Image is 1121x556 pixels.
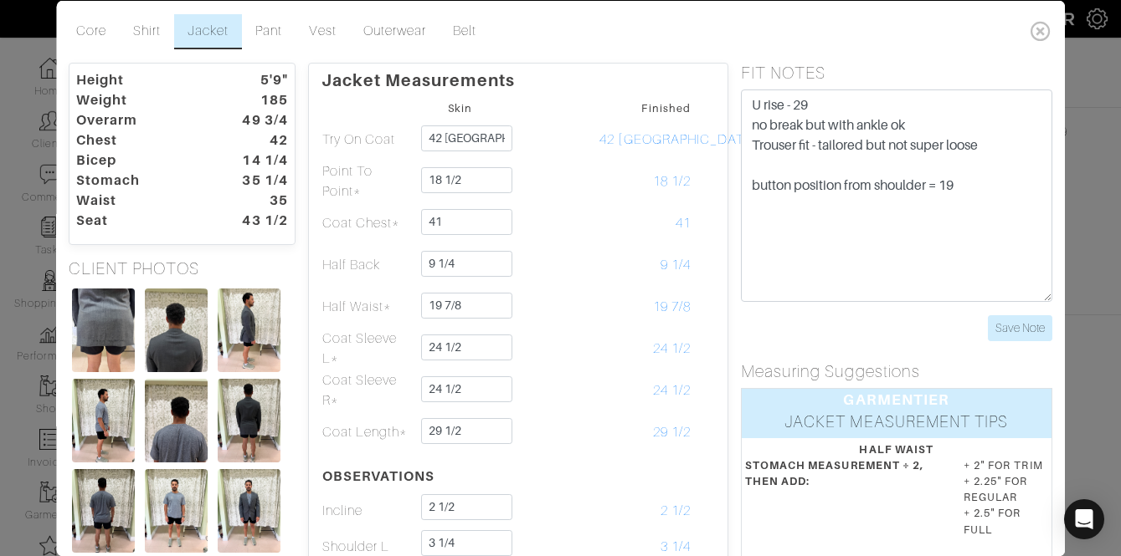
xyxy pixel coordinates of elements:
[64,170,222,190] dt: Stomach
[64,69,222,89] dt: Height
[174,13,242,48] a: Jacket
[69,258,296,278] h5: CLIENT PHOTOS
[222,170,301,190] dt: 35 1/4
[321,63,715,89] p: Jacket Measurements
[448,101,472,114] small: Skin
[63,13,120,48] a: Core
[145,378,208,462] img: 29vZbV5nB78i3AFFnFA6bpQS
[951,457,1061,537] dd: + 2" FOR TRIM + 2.25" FOR REGULAR + 2.5" FOR FULL
[218,468,280,552] img: qGTTouEXfQ1T27ddSEk2ibgX
[222,89,301,110] dt: 185
[741,360,1052,380] h5: Measuring Suggestions
[653,382,691,397] span: 24 1/2
[642,101,691,114] small: Finished
[296,13,350,48] a: Vest
[145,288,208,371] img: xvWMsuBweQVPKT7CMryQ8Qve
[653,424,691,439] span: 29 1/2
[72,378,135,462] img: p69efJrr5WYeUvv2WfyqikFd
[321,327,414,369] td: Coat Sleeve L*
[653,340,691,355] span: 24 1/2
[741,62,1052,82] h5: FIT NOTES
[218,378,280,462] img: Zjboz24AwfBxXkRiHUbtuTws
[440,13,491,48] a: Belt
[64,110,222,130] dt: Overarm
[321,452,414,492] th: OBSERVATIONS
[321,243,414,285] td: Half Back
[661,539,691,554] span: 3 1/4
[661,257,691,272] span: 9 1/4
[321,285,414,327] td: Half Waist*
[222,150,301,170] dt: 14 1/4
[988,314,1052,340] input: Save Note
[64,150,222,170] dt: Bicep
[64,190,222,210] dt: Waist
[321,411,414,452] td: Coat Length*
[145,468,208,552] img: BQ3tSfk3X9dSMpzTxotdz6Vw
[64,210,222,230] dt: Seat
[321,160,414,201] td: Point To Point*
[661,503,691,518] span: 2 1/2
[72,468,135,552] img: p2KKhyWryX2rTPx49UWAPdwP
[1064,499,1104,539] div: Open Intercom Messenger
[222,210,301,230] dt: 43 1/2
[321,492,414,528] td: Incline
[350,13,440,48] a: Outerwear
[321,118,414,160] td: Try On Coat
[653,298,691,314] span: 19 7/8
[653,173,691,188] span: 18 1/2
[321,201,414,243] td: Coat Chest*
[222,110,301,130] dt: 49 3/4
[600,131,758,146] span: 42 [GEOGRAPHIC_DATA]
[64,130,222,150] dt: Chest
[222,190,301,210] dt: 35
[742,410,1052,437] div: JACKET MEASUREMENT TIPS
[218,288,280,371] img: nNcFsza8E33P8DT1BRFS92Pf
[120,13,174,48] a: Shirt
[222,69,301,89] dt: 5'9"
[745,441,1048,457] div: HALF WAIST
[321,369,414,411] td: Coat Sleeve R*
[676,215,691,230] span: 41
[72,288,135,371] img: SgEefn7AiAVgmTKJoyxZJ5kz
[64,89,222,110] dt: Weight
[741,89,1052,301] textarea: U rise - 29 no break but with ankle ok Trouser fit - tailored but not super loose button position...
[742,388,1052,410] div: GARMENTIER
[222,130,301,150] dt: 42
[243,13,296,48] a: Pant
[733,457,951,543] dt: STOMACH MEASUREMENT ÷ 2, THEN ADD:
